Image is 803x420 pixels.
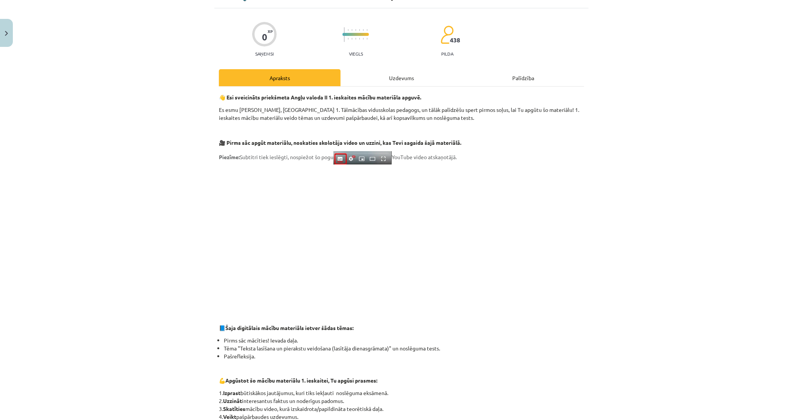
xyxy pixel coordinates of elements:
[219,94,421,101] strong: 👋 Esi sveicināts priekšmeta Angļu valoda II 1. ieskaites mācību materiāla apguvē.
[355,29,356,31] img: icon-short-line-57e1e144782c952c97e751825c79c345078a6d821885a25fce030b3d8c18986b.svg
[349,51,363,56] p: Viegls
[441,51,453,56] p: pilda
[363,29,364,31] img: icon-short-line-57e1e144782c952c97e751825c79c345078a6d821885a25fce030b3d8c18986b.svg
[440,25,454,44] img: students-c634bb4e5e11cddfef0936a35e636f08e4e9abd3cc4e673bd6f9a4125e45ecb1.svg
[359,29,360,31] img: icon-short-line-57e1e144782c952c97e751825c79c345078a6d821885a25fce030b3d8c18986b.svg
[223,397,242,404] b: Uzzināt
[219,153,240,160] strong: Piezīme:
[268,29,273,33] span: XP
[348,38,349,40] img: icon-short-line-57e1e144782c952c97e751825c79c345078a6d821885a25fce030b3d8c18986b.svg
[223,389,240,396] b: Izprast
[252,51,277,56] p: Saņemsi
[219,139,461,146] strong: 🎥 Pirms sāc apgūt materiālu, noskaties skolotāja video un uzzini, kas Tevi sagaida šajā materiālā.
[348,29,349,31] img: icon-short-line-57e1e144782c952c97e751825c79c345078a6d821885a25fce030b3d8c18986b.svg
[5,31,8,36] img: icon-close-lesson-0947bae3869378f0d4975bcd49f059093ad1ed9edebbc8119c70593378902aed.svg
[219,69,341,86] div: Apraksts
[219,153,457,160] span: Subtitri tiek ieslēgti, nospiežot šo pogu YouTube video atskaņotājā.
[450,37,460,43] span: 438
[262,32,267,42] div: 0
[225,377,377,384] b: Apgūstot šo mācību materiālu 1. ieskaitei, Tu apgūsi prasmes:
[223,405,245,412] b: Skatīties
[363,38,364,40] img: icon-short-line-57e1e144782c952c97e751825c79c345078a6d821885a25fce030b3d8c18986b.svg
[341,69,462,86] div: Uzdevums
[344,27,345,42] img: icon-long-line-d9ea69661e0d244f92f715978eff75569469978d946b2353a9bb055b3ed8787d.svg
[224,344,584,352] li: Tēma "Teksta lasīšana un pierakstu veidošana (lasītāja dienasgrāmata)" un noslēguma tests.
[462,69,584,86] div: Palīdzība
[219,324,584,332] p: 📘
[224,336,584,344] li: Pirms sāc mācīties! Ievada daļa.
[223,413,236,420] b: Veikt
[219,106,584,122] p: Es esmu [PERSON_NAME], [GEOGRAPHIC_DATA] 1. Tālmācības vidusskolas pedagogs, un tālāk palīdzēšu s...
[359,38,360,40] img: icon-short-line-57e1e144782c952c97e751825c79c345078a6d821885a25fce030b3d8c18986b.svg
[225,324,353,331] strong: Šaja digitālais mācību materiāls ietver šādas tēmas:
[224,352,584,360] li: Pašrefleksija.
[355,38,356,40] img: icon-short-line-57e1e144782c952c97e751825c79c345078a6d821885a25fce030b3d8c18986b.svg
[219,377,584,384] p: 💪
